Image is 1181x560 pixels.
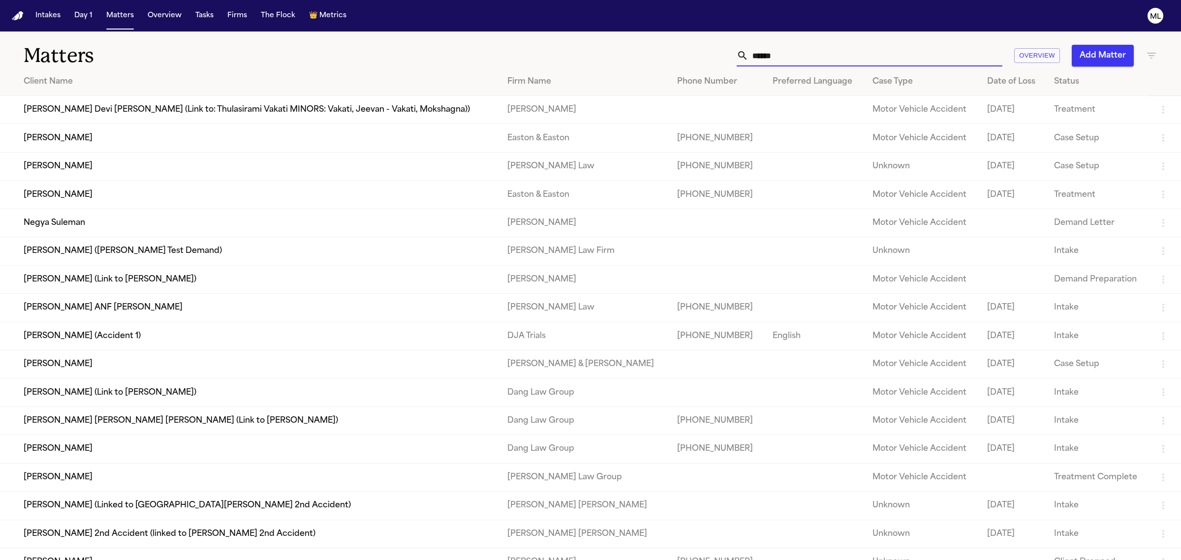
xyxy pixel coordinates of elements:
[1054,76,1142,88] div: Status
[499,237,669,265] td: [PERSON_NAME] Law Firm
[24,76,492,88] div: Client Name
[865,406,979,435] td: Motor Vehicle Accident
[1072,45,1134,66] button: Add Matter
[1046,96,1150,124] td: Treatment
[499,181,669,209] td: Easton & Easton
[865,96,979,124] td: Motor Vehicle Accident
[979,181,1046,209] td: [DATE]
[865,181,979,209] td: Motor Vehicle Accident
[499,520,669,548] td: [PERSON_NAME] [PERSON_NAME]
[1046,124,1150,152] td: Case Setup
[979,294,1046,322] td: [DATE]
[499,435,669,463] td: Dang Law Group
[1046,237,1150,265] td: Intake
[987,76,1038,88] div: Date of Loss
[865,520,979,548] td: Unknown
[669,124,765,152] td: [PHONE_NUMBER]
[1046,463,1150,491] td: Treatment Complete
[499,463,669,491] td: [PERSON_NAME] Law Group
[1046,294,1150,322] td: Intake
[979,492,1046,520] td: [DATE]
[669,406,765,435] td: [PHONE_NUMBER]
[102,7,138,25] button: Matters
[979,152,1046,180] td: [DATE]
[669,181,765,209] td: [PHONE_NUMBER]
[499,350,669,378] td: [PERSON_NAME] & [PERSON_NAME]
[865,378,979,406] td: Motor Vehicle Accident
[1046,322,1150,350] td: Intake
[12,11,24,21] img: Finch Logo
[865,322,979,350] td: Motor Vehicle Accident
[223,7,251,25] button: Firms
[979,350,1046,378] td: [DATE]
[1046,350,1150,378] td: Case Setup
[979,124,1046,152] td: [DATE]
[24,43,364,68] h1: Matters
[499,209,669,237] td: [PERSON_NAME]
[499,152,669,180] td: [PERSON_NAME] Law
[865,152,979,180] td: Unknown
[1046,209,1150,237] td: Demand Letter
[865,209,979,237] td: Motor Vehicle Accident
[499,492,669,520] td: [PERSON_NAME] [PERSON_NAME]
[1046,406,1150,435] td: Intake
[1046,265,1150,293] td: Demand Preparation
[979,378,1046,406] td: [DATE]
[865,265,979,293] td: Motor Vehicle Accident
[979,435,1046,463] td: [DATE]
[865,237,979,265] td: Unknown
[669,322,765,350] td: [PHONE_NUMBER]
[499,322,669,350] td: DJA Trials
[765,322,865,350] td: English
[1046,181,1150,209] td: Treatment
[1046,152,1150,180] td: Case Setup
[1046,492,1150,520] td: Intake
[1046,520,1150,548] td: Intake
[499,406,669,435] td: Dang Law Group
[499,294,669,322] td: [PERSON_NAME] Law
[191,7,218,25] button: Tasks
[144,7,186,25] button: Overview
[865,435,979,463] td: Motor Vehicle Accident
[257,7,299,25] button: The Flock
[499,96,669,124] td: [PERSON_NAME]
[70,7,96,25] button: Day 1
[31,7,64,25] button: Intakes
[872,76,971,88] div: Case Type
[979,322,1046,350] td: [DATE]
[865,350,979,378] td: Motor Vehicle Accident
[979,96,1046,124] td: [DATE]
[499,265,669,293] td: [PERSON_NAME]
[865,294,979,322] td: Motor Vehicle Accident
[507,76,661,88] div: Firm Name
[12,11,24,21] a: Home
[499,124,669,152] td: Easton & Easton
[1046,435,1150,463] td: Intake
[1014,48,1060,63] button: Overview
[669,435,765,463] td: [PHONE_NUMBER]
[865,492,979,520] td: Unknown
[865,463,979,491] td: Motor Vehicle Accident
[305,7,350,25] button: crownMetrics
[865,124,979,152] td: Motor Vehicle Accident
[979,520,1046,548] td: [DATE]
[773,76,857,88] div: Preferred Language
[677,76,757,88] div: Phone Number
[979,406,1046,435] td: [DATE]
[669,152,765,180] td: [PHONE_NUMBER]
[669,294,765,322] td: [PHONE_NUMBER]
[499,378,669,406] td: Dang Law Group
[1046,378,1150,406] td: Intake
